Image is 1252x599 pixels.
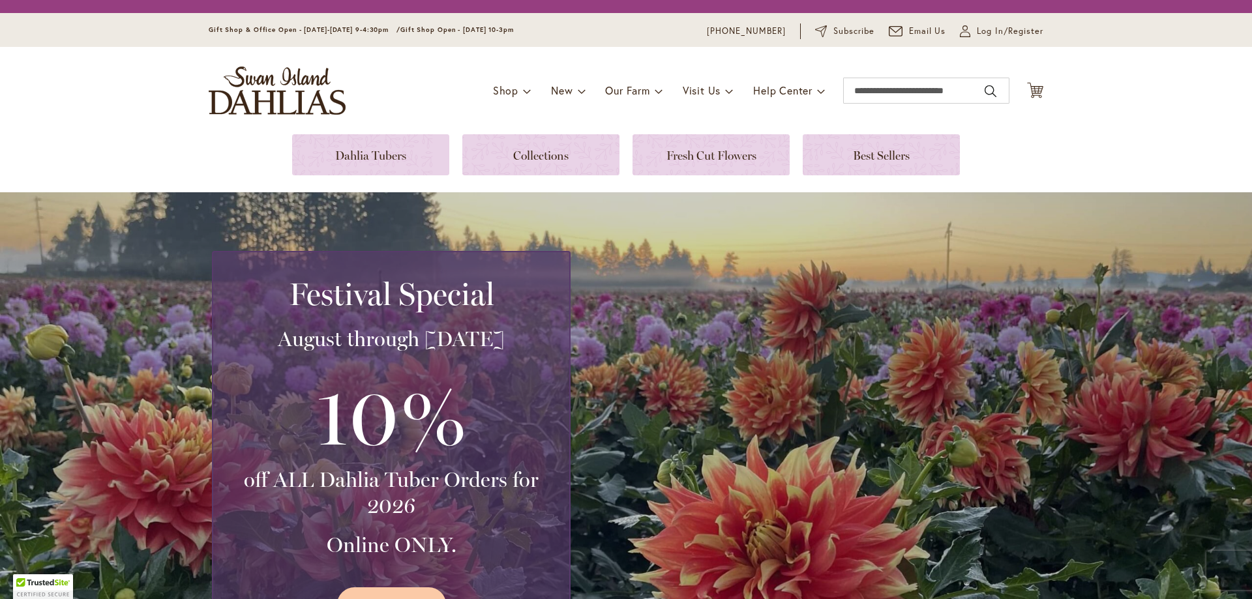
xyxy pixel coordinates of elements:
[229,365,554,467] h3: 10%
[909,25,946,38] span: Email Us
[985,81,996,102] button: Search
[833,25,874,38] span: Subscribe
[229,276,554,312] h2: Festival Special
[493,83,518,97] span: Shop
[229,467,554,519] h3: off ALL Dahlia Tuber Orders for 2026
[960,25,1043,38] a: Log In/Register
[889,25,946,38] a: Email Us
[683,83,721,97] span: Visit Us
[707,25,786,38] a: [PHONE_NUMBER]
[815,25,874,38] a: Subscribe
[209,66,346,115] a: store logo
[977,25,1043,38] span: Log In/Register
[753,83,812,97] span: Help Center
[400,25,514,34] span: Gift Shop Open - [DATE] 10-3pm
[551,83,573,97] span: New
[605,83,649,97] span: Our Farm
[209,25,400,34] span: Gift Shop & Office Open - [DATE]-[DATE] 9-4:30pm /
[229,326,554,352] h3: August through [DATE]
[229,532,554,558] h3: Online ONLY.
